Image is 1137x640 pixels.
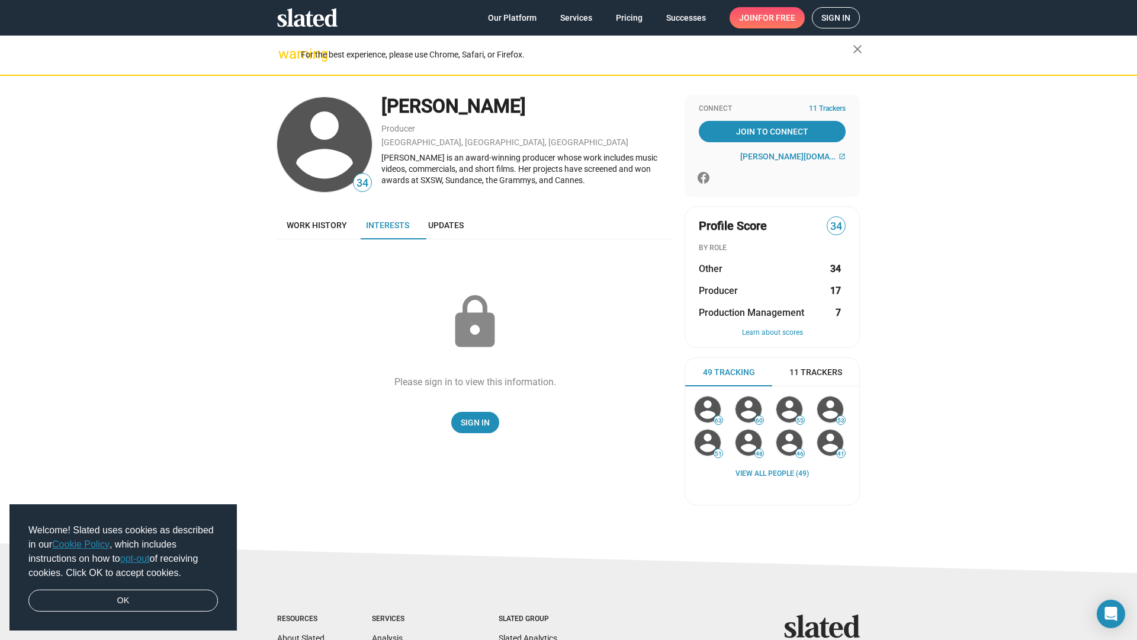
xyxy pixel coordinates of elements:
a: Cookie Policy [52,539,110,549]
span: 51 [714,450,722,457]
a: Pricing [606,7,652,28]
div: For the best experience, please use Chrome, Safari, or Firefox. [301,47,853,63]
a: [GEOGRAPHIC_DATA], [GEOGRAPHIC_DATA], [GEOGRAPHIC_DATA] [381,137,628,147]
span: Welcome! Slated uses cookies as described in our , which includes instructions on how to of recei... [28,523,218,580]
a: Our Platform [478,7,546,28]
span: 11 Trackers [789,367,842,378]
a: opt-out [120,553,150,564]
div: [PERSON_NAME] [381,94,673,119]
span: Sign In [461,412,490,433]
span: Production Management [699,306,804,319]
mat-icon: open_in_new [839,153,846,160]
span: Join [739,7,795,28]
span: 60 [755,417,763,424]
span: 34 [827,219,845,235]
span: Services [560,7,592,28]
strong: 34 [830,263,841,275]
span: Work history [287,220,347,230]
a: Interests [356,211,419,239]
span: 49 Tracking [703,367,755,378]
a: Producer [381,124,415,133]
span: [PERSON_NAME][DOMAIN_NAME] [740,152,837,161]
span: Producer [699,284,738,297]
div: Please sign in to view this information. [394,376,556,388]
span: 53 [837,417,845,424]
div: Connect [699,104,846,114]
span: 55 [796,417,804,424]
span: Interests [366,220,409,230]
a: [PERSON_NAME][DOMAIN_NAME] [740,152,846,161]
span: Updates [428,220,464,230]
span: Successes [666,7,706,28]
span: 46 [796,450,804,457]
div: Open Intercom Messenger [1097,600,1125,628]
mat-icon: warning [278,47,293,61]
span: Profile Score [699,218,767,234]
a: dismiss cookie message [28,590,218,612]
a: Join To Connect [699,121,846,142]
span: Other [699,263,722,275]
strong: 17 [830,284,841,297]
div: BY ROLE [699,244,846,253]
span: Sign in [821,8,850,28]
div: Slated Group [499,615,579,624]
mat-icon: lock [445,293,505,352]
span: Join To Connect [701,121,843,142]
span: 11 Trackers [809,104,846,114]
span: 63 [714,417,722,424]
span: for free [758,7,795,28]
a: Work history [277,211,356,239]
div: Resources [277,615,325,624]
a: Updates [419,211,473,239]
span: Our Platform [488,7,537,28]
span: 48 [755,450,763,457]
a: Sign in [812,7,860,28]
a: Sign In [451,412,499,433]
a: Joinfor free [730,7,805,28]
span: 41 [837,450,845,457]
a: Services [551,7,602,28]
button: Learn about scores [699,328,846,338]
a: View all People (49) [735,469,809,479]
strong: 7 [836,306,841,319]
div: Services [372,615,451,624]
div: cookieconsent [9,504,237,631]
div: [PERSON_NAME] is an award-winning producer whose work includes music videos, commercials, and sho... [381,152,673,185]
mat-icon: close [850,42,865,56]
span: Pricing [616,7,643,28]
span: 34 [354,175,371,191]
a: Successes [657,7,715,28]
